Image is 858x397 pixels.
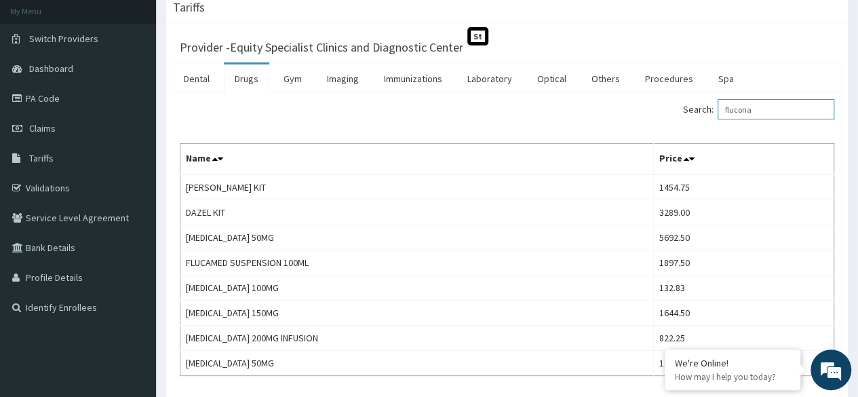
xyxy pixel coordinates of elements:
td: [MEDICAL_DATA] 200MG INFUSION [180,326,654,351]
a: Optical [526,64,577,93]
td: 3289.00 [653,200,834,225]
a: Imaging [316,64,370,93]
img: d_794563401_company_1708531726252_794563401 [25,68,55,102]
td: FLUCAMED SUSPENSION 100ML [180,250,654,276]
h3: Tariffs [173,1,205,14]
a: Immunizations [373,64,453,93]
td: [MEDICAL_DATA] 150MG [180,301,654,326]
td: 1897.50 [653,250,834,276]
td: [MEDICAL_DATA] 50MG [180,351,654,376]
div: Minimize live chat window [222,7,255,39]
a: Laboratory [456,64,523,93]
a: Gym [273,64,313,93]
span: Dashboard [29,62,73,75]
textarea: Type your message and hit 'Enter' [7,258,258,305]
td: 5692.50 [653,225,834,250]
td: [PERSON_NAME] KIT [180,174,654,200]
a: Others [581,64,631,93]
th: Price [653,144,834,175]
td: 126.50 [653,351,834,376]
a: Spa [707,64,745,93]
td: [MEDICAL_DATA] 50MG [180,225,654,250]
h3: Provider - Equity Specialist Clinics and Diagnostic Center [180,41,463,54]
div: We're Online! [675,357,790,369]
td: 1644.50 [653,301,834,326]
td: 822.25 [653,326,834,351]
td: 1454.75 [653,174,834,200]
span: Tariffs [29,152,54,164]
span: Claims [29,122,56,134]
a: Dental [173,64,220,93]
div: Chat with us now [71,76,228,94]
td: [MEDICAL_DATA] 100MG [180,276,654,301]
p: How may I help you today? [675,371,790,383]
input: Search: [718,99,834,119]
a: Drugs [224,64,269,93]
span: We're online! [79,115,187,252]
td: 132.83 [653,276,834,301]
th: Name [180,144,654,175]
span: St [467,27,488,45]
td: DAZEL KIT [180,200,654,225]
label: Search: [683,99,834,119]
span: Switch Providers [29,33,98,45]
a: Procedures [634,64,704,93]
